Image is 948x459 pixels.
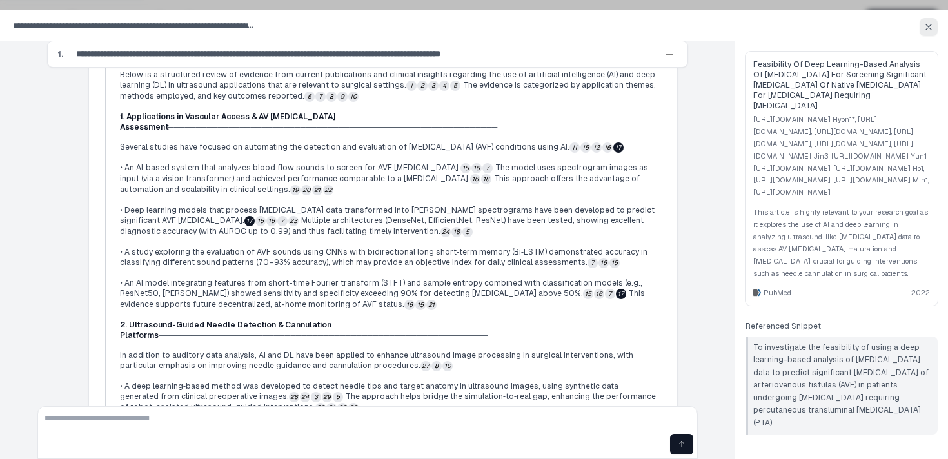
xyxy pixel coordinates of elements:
[333,392,343,402] button: 5
[426,300,437,310] button: 21
[406,81,417,91] button: 1
[288,216,299,226] button: 23
[120,382,618,401] span: • A deep learning‐based method was developed to detect needle tips and target anatomy in ultrasou...
[450,81,460,91] button: 5
[481,174,491,184] button: 18
[440,227,451,237] button: 24
[404,300,415,310] button: 16
[277,216,288,226] button: 7
[255,216,266,226] button: 15
[337,403,348,413] button: 32
[609,258,620,268] button: 15
[322,392,332,402] button: 29
[428,81,439,91] button: 3
[120,216,644,236] span: Multiple architectures (DenseNet, EfficientNet, ResNet) have been tested, showing excellent diagn...
[300,392,310,402] button: 24
[569,142,580,153] button: 11
[168,122,497,132] span: ────────────────────────────────────────────────────────────
[594,289,604,299] button: 16
[591,142,602,153] button: 12
[462,227,473,237] button: 5
[311,392,321,402] button: 3
[290,185,301,195] button: 19
[588,258,598,268] button: 7
[120,248,647,267] span: • A study exploring the evaluation of AVF sounds using CNNs with bidirectional long short‐term me...
[613,142,624,153] button: 17
[753,113,930,199] span: [URL][DOMAIN_NAME] Hyon1*, [URL][DOMAIN_NAME], [URL][DOMAIN_NAME], [URL][DOMAIN_NAME], [URL][DOMA...
[605,289,615,299] button: 7
[471,163,482,173] button: 16
[120,351,633,370] span: In addition to auditory data analysis, AI and DL have been applied to enhance ultrasound image pr...
[58,48,63,61] span: 1.
[439,81,449,91] button: 4
[348,403,359,413] button: 33
[470,174,480,184] button: 16
[746,52,938,306] a: Feasibility of Deep Learning-Based Analysis of [MEDICAL_DATA] for Screening Significant [MEDICAL_...
[120,112,335,132] span: 1. Applications in Vascular Access & AV [MEDICAL_DATA] Assessment
[442,361,453,371] button: 10
[764,288,791,298] span: PubMed
[431,361,442,371] button: 8
[304,92,315,102] button: 6
[159,331,488,340] span: ────────────────────────────────────────────────────────────
[911,288,930,298] span: 2022
[120,278,642,298] span: • An AI model integrating features from short-time Fourier transform (STFT) and sample entropy co...
[323,185,333,195] button: 22
[244,216,255,226] button: 17
[451,227,462,237] button: 18
[120,206,655,225] span: • Deep learning models that process [MEDICAL_DATA] data transformed into [PERSON_NAME] spectrogra...
[120,320,331,340] span: 2. Ultrasound-Guided Needle Detection & Cannulation Platforms
[326,403,337,413] button: 31
[583,289,593,299] button: 15
[289,392,299,402] button: 28
[420,361,431,371] button: 27
[120,163,460,172] span: • An AI‐based system that analyzes blood flow sounds to screen for AVF [MEDICAL_DATA].
[415,300,426,310] button: 15
[312,185,322,195] button: 21
[120,70,655,90] span: Below is a structured review of evidence from current publications and clinical insights regardin...
[348,92,359,102] button: 10
[616,289,626,299] button: 17
[482,163,493,173] button: 7
[13,21,686,30] span: What is the landscape for AI/DL-enabled ultrasound solutions for surgical patients, including tec...
[753,59,930,111] span: Feasibility of Deep Learning-Based Analysis of [MEDICAL_DATA] for Screening Significant [MEDICAL_...
[753,342,933,430] p: To investigate the feasibility of using a deep learning-based analysis of [MEDICAL_DATA] data to ...
[120,392,656,412] span: The approach helps bridge the simulation‐to‐real gap, enhancing the performance of robot-assisted...
[417,81,428,91] button: 2
[315,92,326,102] button: 7
[266,216,277,226] button: 16
[602,142,613,153] button: 16
[580,142,591,153] button: 15
[753,206,930,279] p: This article is highly relevant to your research goal as it explores the use of AI and deep learn...
[120,142,569,151] span: Several studies have focused on automating the detection and evaluation of [MEDICAL_DATA] (AVF) c...
[460,163,471,173] button: 15
[326,92,337,102] button: 8
[301,185,311,195] button: 20
[598,258,609,268] button: 16
[315,403,326,413] button: 30
[337,92,348,102] button: 9
[753,289,761,297] img: PubMed
[746,321,938,331] span: Referenced Snippet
